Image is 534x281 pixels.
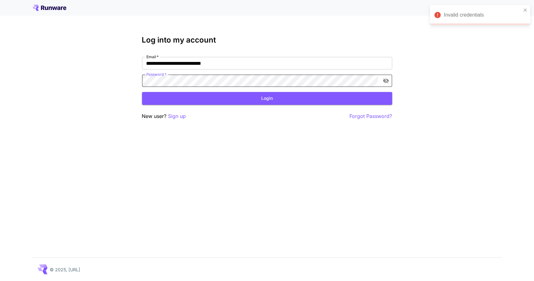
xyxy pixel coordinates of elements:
div: Invalid credentials [444,11,521,19]
button: close [523,8,528,13]
p: New user? [142,112,186,120]
button: Sign up [168,112,186,120]
h3: Log into my account [142,36,392,44]
p: © 2025, [URL] [50,266,80,273]
label: Email [146,54,159,59]
button: Login [142,92,392,105]
button: toggle password visibility [380,75,392,86]
button: Forgot Password? [350,112,392,120]
label: Password [146,72,166,77]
